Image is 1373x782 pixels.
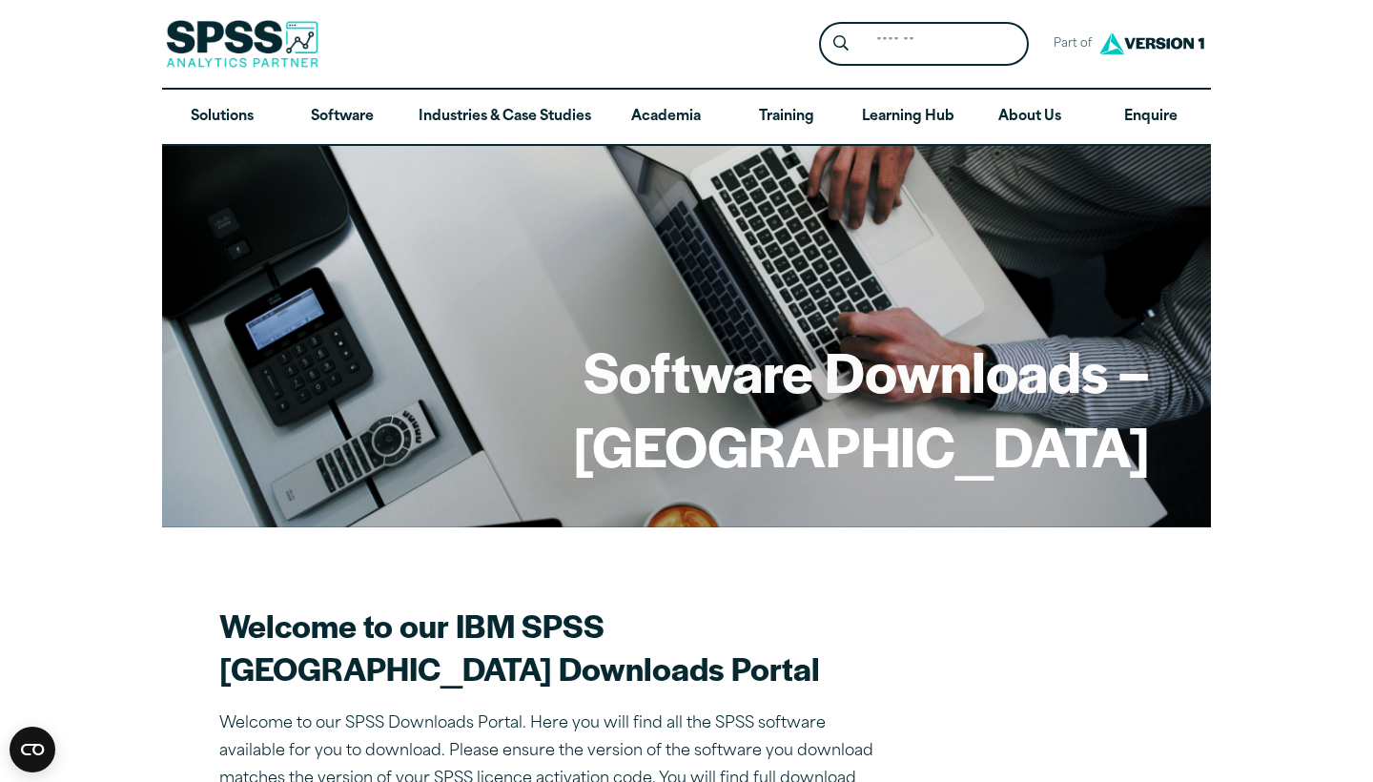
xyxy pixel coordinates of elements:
[606,90,727,145] a: Academia
[162,90,1211,145] nav: Desktop version of site main menu
[1091,90,1211,145] a: Enquire
[819,22,1029,67] form: Site Header Search Form
[847,90,970,145] a: Learning Hub
[824,27,859,62] button: Search magnifying glass icon
[727,90,847,145] a: Training
[166,20,318,68] img: SPSS Analytics Partner
[1044,31,1095,58] span: Part of
[10,727,55,772] button: Open CMP widget
[219,604,887,689] h2: Welcome to our IBM SPSS [GEOGRAPHIC_DATA] Downloads Portal
[282,90,402,145] a: Software
[970,90,1090,145] a: About Us
[1095,26,1209,61] img: Version1 Logo
[403,90,606,145] a: Industries & Case Studies
[833,35,849,51] svg: Search magnifying glass icon
[162,90,282,145] a: Solutions
[223,334,1150,482] h1: Software Downloads – [GEOGRAPHIC_DATA]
